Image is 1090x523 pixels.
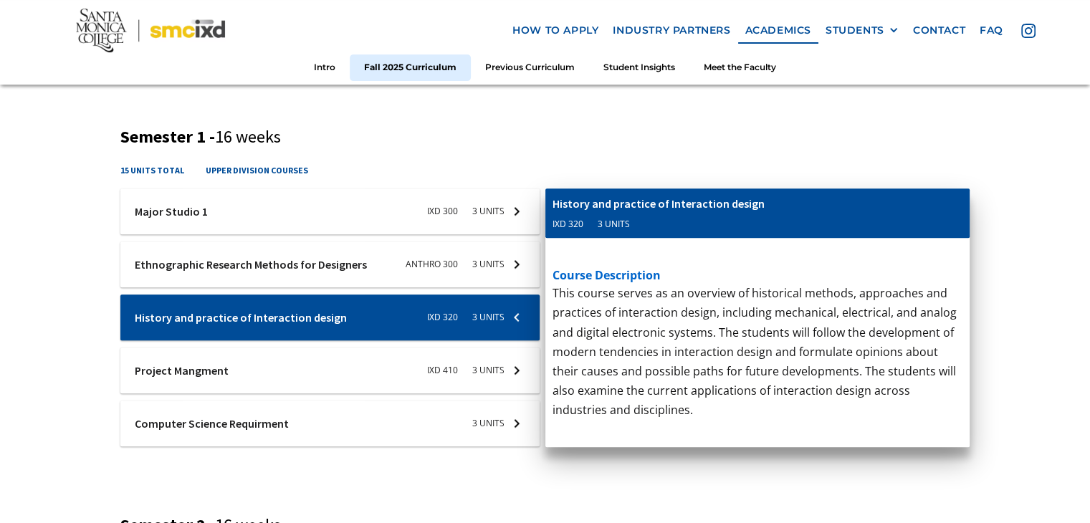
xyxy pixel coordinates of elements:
[826,24,884,37] div: STUDENTS
[120,163,184,177] h4: 15 units total
[471,54,589,81] a: Previous Curriculum
[206,163,308,177] h4: upper division courses
[76,9,225,52] img: Santa Monica College - SMC IxD logo
[589,54,689,81] a: Student Insights
[606,17,737,44] a: industry partners
[505,17,606,44] a: how to apply
[215,125,281,148] span: 16 weeks
[1021,24,1036,38] img: icon - instagram
[972,17,1010,44] a: faq
[826,24,899,37] div: STUDENTS
[120,127,970,148] h3: Semester 1 -
[738,17,818,44] a: Academics
[689,54,790,81] a: Meet the Faculty
[906,17,972,44] a: contact
[350,54,471,81] a: Fall 2025 Curriculum
[300,54,350,81] a: Intro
